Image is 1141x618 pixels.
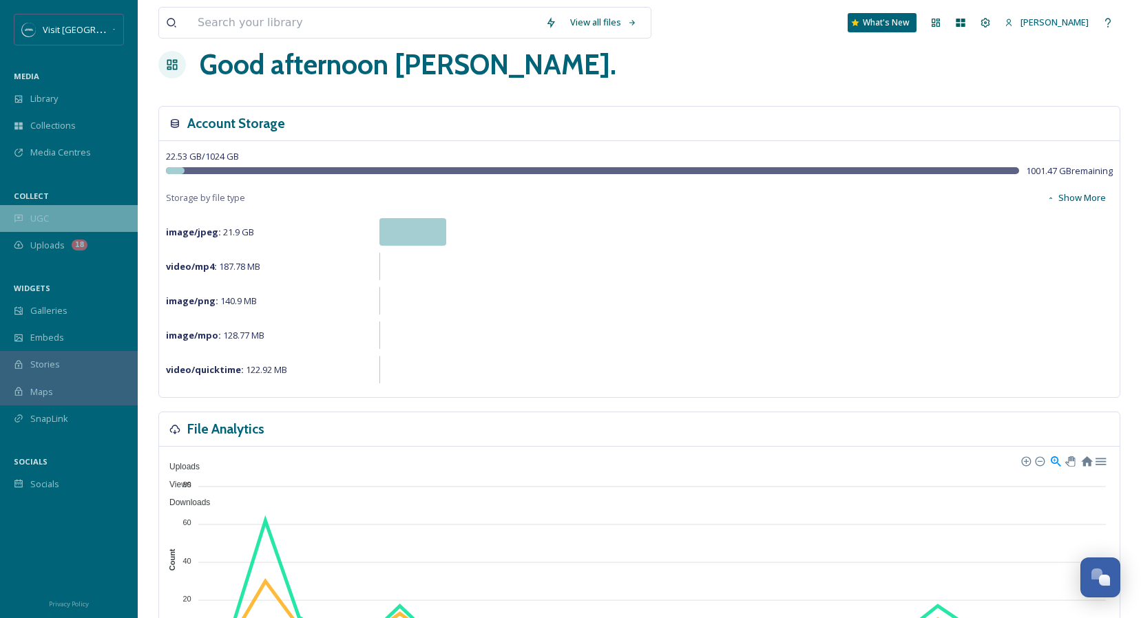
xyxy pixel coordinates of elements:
div: Reset Zoom [1080,454,1092,466]
strong: image/jpeg : [166,226,221,238]
span: Downloads [159,498,210,507]
span: Privacy Policy [49,599,89,608]
text: Count [168,548,176,571]
img: SM%20Social%20Profile.png [22,23,36,36]
a: Privacy Policy [49,595,89,611]
h3: Account Storage [187,114,285,134]
span: UGC [30,212,49,225]
tspan: 60 [182,518,191,526]
span: 140.9 MB [166,295,257,307]
span: Uploads [159,462,200,471]
button: Open Chat [1080,557,1120,597]
span: [PERSON_NAME] [1020,16,1089,28]
div: Panning [1065,456,1074,465]
div: Zoom Out [1034,456,1044,465]
a: What's New [848,13,917,32]
span: Media Centres [30,146,91,159]
a: [PERSON_NAME] [998,9,1096,36]
span: COLLECT [14,191,49,201]
button: Show More [1040,184,1113,211]
span: SOCIALS [14,456,48,467]
div: Zoom In [1020,456,1030,465]
span: Galleries [30,304,67,317]
span: 21.9 GB [166,226,254,238]
span: 1001.47 GB remaining [1026,164,1113,178]
span: Stories [30,358,60,371]
input: Search your library [191,8,538,38]
div: 18 [72,239,87,251]
span: Visit [GEOGRAPHIC_DATA][US_STATE] [43,23,196,36]
strong: image/mpo : [166,329,221,341]
h1: Good afternoon [PERSON_NAME] . [200,44,616,85]
span: WIDGETS [14,283,50,293]
strong: video/mp4 : [166,260,217,273]
a: View all files [563,9,644,36]
span: MEDIA [14,71,39,81]
span: SnapLink [30,412,68,425]
span: Library [30,92,58,105]
span: Storage by file type [166,191,245,204]
tspan: 40 [182,556,191,564]
span: Embeds [30,331,64,344]
span: 122.92 MB [166,363,287,376]
span: 187.78 MB [166,260,260,273]
div: Menu [1094,454,1106,466]
span: Collections [30,119,76,132]
strong: video/quicktime : [166,363,244,376]
span: Maps [30,385,53,398]
span: Uploads [30,239,65,252]
h3: File Analytics [187,419,264,439]
div: Selection Zoom [1049,454,1061,466]
strong: image/png : [166,295,218,307]
span: 22.53 GB / 1024 GB [166,150,239,162]
span: Views [159,480,191,489]
span: Socials [30,478,59,491]
tspan: 80 [182,480,191,489]
span: 128.77 MB [166,329,264,341]
tspan: 20 [182,595,191,603]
